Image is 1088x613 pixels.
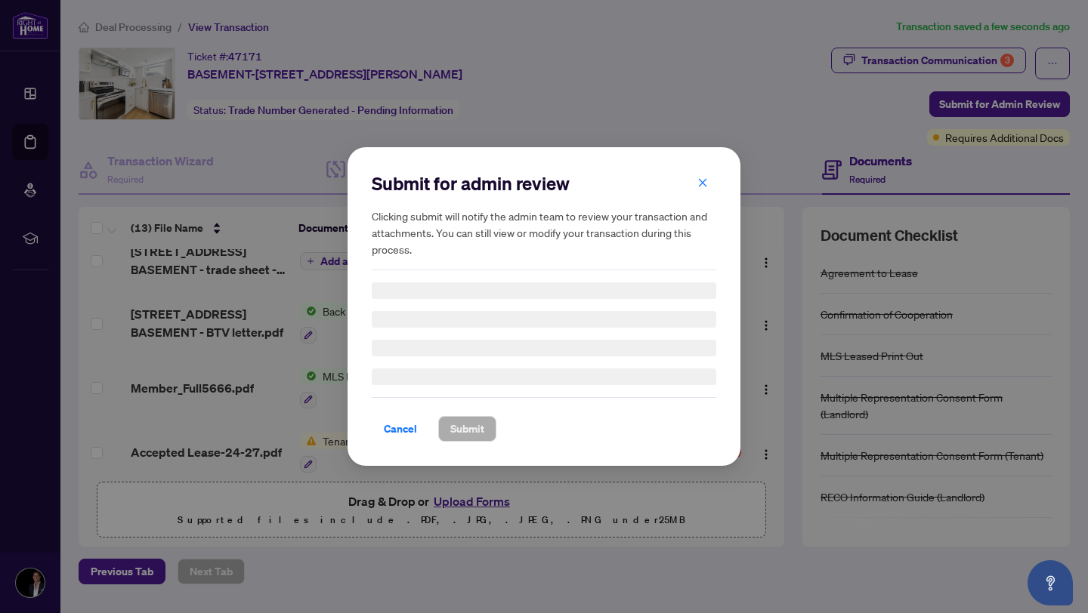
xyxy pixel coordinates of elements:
[384,417,417,441] span: Cancel
[697,177,708,188] span: close
[1028,560,1073,605] button: Open asap
[372,416,429,442] button: Cancel
[372,208,716,257] h5: Clicking submit will notify the admin team to review your transaction and attachments. You can st...
[372,171,716,196] h2: Submit for admin review
[438,416,496,442] button: Submit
